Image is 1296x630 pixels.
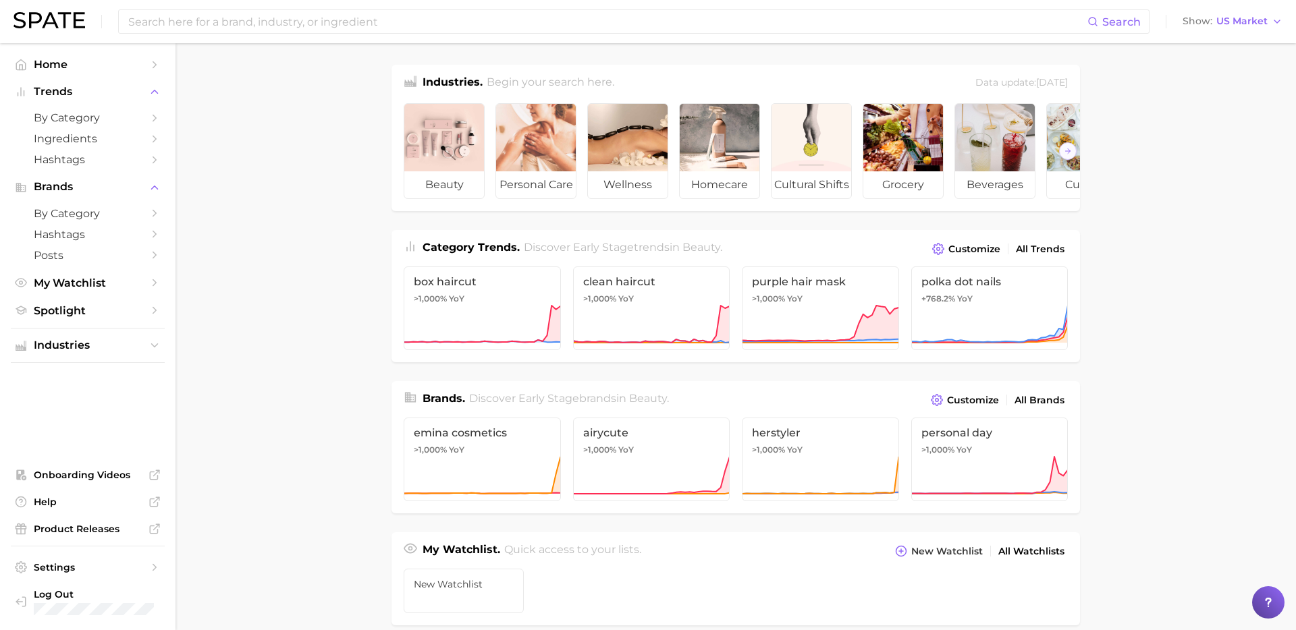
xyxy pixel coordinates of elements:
[1216,18,1268,25] span: US Market
[911,266,1069,350] a: polka dot nails+768.2% YoY
[34,469,142,481] span: Onboarding Videos
[487,74,614,92] h2: Begin your search here.
[414,426,551,439] span: emina cosmetics
[34,523,142,535] span: Product Releases
[496,171,576,198] span: personal care
[127,10,1087,33] input: Search here for a brand, industry, or ingredient
[449,445,464,455] span: YoY
[34,58,142,71] span: Home
[11,203,165,224] a: by Category
[583,293,616,304] span: >1,000%
[892,542,986,561] button: New Watchlist
[11,177,165,197] button: Brands
[742,266,899,350] a: purple hair mask>1,000% YoY
[587,103,668,199] a: wellness
[679,103,760,199] a: homecare
[583,426,720,439] span: airycute
[423,542,500,561] h1: My Watchlist.
[524,241,722,254] span: Discover Early Stage trends in .
[1046,103,1127,199] a: culinary
[34,111,142,124] span: by Category
[682,241,720,254] span: beauty
[629,392,667,405] span: beauty
[975,74,1068,92] div: Data update: [DATE]
[911,418,1069,501] a: personal day>1,000% YoY
[573,266,730,350] a: clean haircut>1,000% YoY
[588,171,668,198] span: wellness
[956,445,972,455] span: YoY
[34,153,142,166] span: Hashtags
[34,339,142,351] span: Industries
[752,445,785,455] span: >1,000%
[1102,16,1141,28] span: Search
[921,293,955,304] span: +768.2%
[863,103,944,199] a: grocery
[11,300,165,321] a: Spotlight
[504,542,641,561] h2: Quick access to your lists.
[11,519,165,539] a: Product Releases
[11,107,165,128] a: by Category
[752,275,889,288] span: purple hair mask
[911,546,983,557] span: New Watchlist
[927,391,1002,409] button: Customize
[404,418,561,501] a: emina cosmetics>1,000% YoY
[414,293,447,304] span: >1,000%
[618,445,634,455] span: YoY
[787,293,803,304] span: YoY
[34,181,142,193] span: Brands
[11,273,165,293] a: My Watchlist
[34,249,142,262] span: Posts
[955,171,1035,198] span: beverages
[423,392,465,405] span: Brands .
[449,293,464,304] span: YoY
[583,275,720,288] span: clean haircut
[863,171,943,198] span: grocery
[495,103,576,199] a: personal care
[11,465,165,485] a: Onboarding Videos
[11,335,165,355] button: Industries
[921,445,954,455] span: >1,000%
[948,244,1000,255] span: Customize
[1047,171,1127,198] span: culinary
[957,293,973,304] span: YoY
[414,579,514,590] span: New Watchlist
[573,418,730,501] a: airycute>1,000% YoY
[11,54,165,75] a: Home
[11,82,165,102] button: Trends
[34,132,142,145] span: Ingredients
[34,207,142,220] span: by Category
[1011,391,1068,409] a: All Brands
[423,241,520,254] span: Category Trends .
[947,395,999,406] span: Customize
[11,149,165,170] a: Hashtags
[1183,18,1212,25] span: Show
[921,426,1058,439] span: personal day
[742,418,899,501] a: herstyler>1,000% YoY
[787,445,803,455] span: YoY
[771,103,852,199] a: cultural shifts
[752,426,889,439] span: herstyler
[34,588,188,600] span: Log Out
[414,275,551,288] span: box haircut
[11,584,165,619] a: Log out. Currently logged in with e-mail mweisbaum@dotdashmdp.com.
[680,171,759,198] span: homecare
[618,293,634,304] span: YoY
[34,86,142,98] span: Trends
[11,128,165,149] a: Ingredients
[11,245,165,266] a: Posts
[34,304,142,317] span: Spotlight
[921,275,1058,288] span: polka dot nails
[469,392,669,405] span: Discover Early Stage brands in .
[404,266,561,350] a: box haircut>1,000% YoY
[1179,13,1286,30] button: ShowUS Market
[34,277,142,289] span: My Watchlist
[11,492,165,512] a: Help
[583,445,616,455] span: >1,000%
[11,224,165,245] a: Hashtags
[772,171,851,198] span: cultural shifts
[404,569,524,613] a: New Watchlist
[13,12,85,28] img: SPATE
[752,293,785,304] span: >1,000%
[1015,395,1064,406] span: All Brands
[34,561,142,573] span: Settings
